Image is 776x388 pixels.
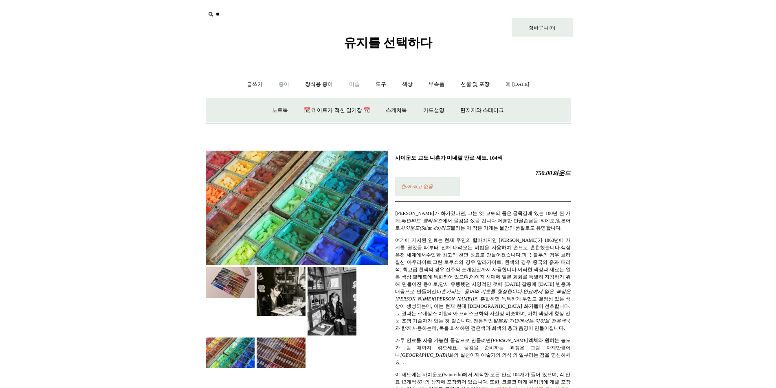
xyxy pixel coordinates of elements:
a: 글쓰기 [240,74,270,95]
a: 장바구니 (0) [512,18,573,37]
font: , 묵을 희석하면 검은색과 회색의 층과 음영이 만들어집니다. [437,325,565,331]
a: 유지를 선택하다 [344,42,433,48]
img: 사이운도 교토 니혼가 미네랄 안료 세트, 104색 [257,338,306,368]
font: 전 세계에서 [400,252,426,258]
font: 사이운도 교토 니혼가 미네랄 안료 세트, 104색 [395,155,502,161]
font: 장바구니 (0) [529,25,555,31]
font: 수입한 최고의 천연 원료로 만들어졌습니다.피콕 블루의 경우 브라질산 아주라이트, [395,252,570,265]
font: [GEOGRAPHIC_DATA] [400,352,449,358]
font: 여기에 제시된 안료는 현재 주인의 할아버지인 [PERSON_NAME]가 1863년에 가게를 열었을 때부터 전해 내려오는 비법을 사용하여 손으로 혼합했습니다.색상은 [395,237,570,258]
font: 일본화 기법에서는 이것을 검은 [493,318,561,324]
a: 에 [DATE] [498,74,536,95]
font: 에서 물감을 샀을 겁니다 [442,218,497,224]
img: 사이운도 교토 니혼가 미네랄 안료 세트, 104색 [206,151,388,265]
font: 와 혼합하면 독특하게 두껍고 결정성 있는 색상이 생성되는데, 이는 현재 현대 [DEMOGRAPHIC_DATA] 화가들이 선호합니다.그 결과는 르네상스 이탈리아 프레스코화와 사... [395,296,570,324]
font: 그린 로쿠쇼의 경우 말라카이트, 흰색의 경우 중국의 흙과 대리석, 최고급 흰색의 경우 진주와 조개껍질까지 사용합니다.이러한 색상과 재료는 일본 색상 팔레트에 특화되어 있으며, [395,259,570,280]
img: 사이운도 교토 니혼가 미네랄 안료 세트, 104색 [257,267,306,316]
font: 카드설명 [423,107,444,113]
font: 화의 실천이자 예술가의 의식 의 일부라는 점을 명심하세요 . [395,352,570,365]
font: 라고 [441,225,451,231]
a: 스케치북 [378,100,414,121]
font: 니혼가라는 용어의 기초를 형성합니다.안료에서 얻은 색상은 [PERSON_NAME]( [395,289,570,302]
a: 카드설명 [416,100,452,121]
font: 유지를 선택하다 [344,36,433,49]
font: 메이지 시대에 일본 회화를 특별히 지칭하기 위해 만들어진 용어로, [395,274,570,287]
font: 편지지와 스테이크 [460,107,504,113]
font: 저명한 단골손님들 외에도, [497,218,556,224]
img: 사이운도 교토 니혼가 미네랄 안료 세트, 104색 [206,267,255,298]
font: [PERSON_NAME]가 화가였다면, 그는 옛 교토의 좁은 골목길에 있는 100년 된 가게, [395,210,570,224]
a: 도구 [368,74,393,95]
font: [PERSON_NAME] [491,338,529,343]
font: 📆 데이트가 적힌 일기장 📆 [304,107,370,113]
font: 노트북 [272,107,288,113]
a: 선물 및 포장 [453,74,497,95]
font: 미술 [349,81,360,87]
a: 노트북 [265,100,295,121]
font: 책상 [402,81,413,87]
a: 미술 [342,74,367,95]
font: 사이운도(Saiun-do) [400,225,440,231]
font: 750.00파운드 [535,170,570,176]
font: 장식용 종이 [305,81,333,87]
font: 색 [561,318,566,324]
a: 책상 [395,74,420,95]
font: 묵과 함께 사용하는데 [395,318,570,331]
font: 페인티드 클라우즈 [401,218,442,224]
font: [PERSON_NAME]) [435,296,474,302]
a: 📆 데이트가 적힌 일기장 📆 [297,100,377,121]
font: 불리는 이 작은 가게는 물감의 품질로도 유명합니다. [451,225,562,231]
font: 도구 [376,81,386,87]
a: 편지지와 스테이크 [453,100,511,121]
font: 액체와 원하는 농도가 될 때까지 섞으세요. 물감을 준비하는 과정은 그림 자체만큼이나 [395,338,570,358]
font: 당시 유행했던 서양적인 것에 [DATE] 갈증에 [DATE] 반응과 대응으로 만들어진 [395,281,570,294]
a: 종이 [271,74,297,95]
font: 에 [DATE] [506,81,529,87]
img: 사이운도 교토 니혼가 미네랄 안료 세트, 104색 [206,338,255,368]
a: 장식용 종이 [298,74,340,95]
font: 선물 및 포장 [461,81,490,87]
font: 스케치북 [386,107,407,113]
font: 종이 [279,81,289,87]
font: 현재 재고 없음 [401,184,433,189]
font: 글쓰기 [247,81,263,87]
font: 일본어로 [395,218,570,231]
img: 사이운도 교토 니혼가 미네랄 안료 세트, 104색 [308,267,356,335]
a: 부속품 [421,74,452,95]
font: 가루 안료를 사용 가능한 물감으로 만들려면 [395,338,490,343]
font: 부속품 [429,81,444,87]
font: . [496,218,497,224]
